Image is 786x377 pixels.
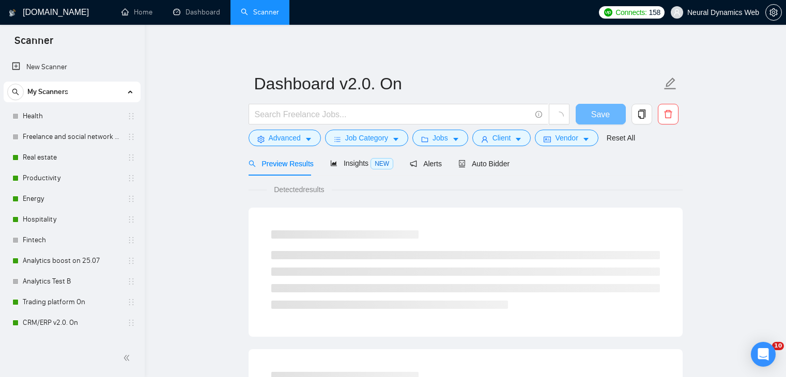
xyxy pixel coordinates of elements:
span: search [249,160,256,167]
span: double-left [123,353,133,363]
span: caret-down [582,135,590,143]
span: robot [458,160,466,167]
span: 158 [649,7,660,18]
span: copy [632,109,652,119]
span: Insights [330,159,393,167]
span: bars [334,135,341,143]
span: holder [127,153,135,162]
span: holder [127,174,135,182]
a: searchScanner [241,8,279,17]
a: Hospitality [23,209,121,230]
span: Advanced [269,132,301,144]
span: Scanner [6,33,61,55]
span: holder [127,298,135,306]
span: delete [658,109,678,119]
a: Fintech [23,230,121,250]
a: Freelance and social network (change includes) [23,127,121,147]
span: caret-down [392,135,399,143]
a: Health [23,106,121,127]
span: Vendor [555,132,578,144]
span: Client [492,132,511,144]
span: holder [127,236,135,244]
span: 10 [772,342,784,350]
span: My Scanners [27,82,68,102]
span: holder [127,133,135,141]
span: setting [766,8,781,17]
span: user [481,135,488,143]
span: caret-down [305,135,312,143]
span: Connects: [615,7,646,18]
span: loading [554,112,564,121]
span: Preview Results [249,160,314,168]
a: Energy [23,189,121,209]
button: Save [576,104,626,124]
img: upwork-logo.png [604,8,612,17]
li: New Scanner [4,57,141,77]
a: CRM/ERP v2.0. Test B Off [23,333,121,354]
button: search [7,84,24,100]
span: area-chart [330,160,337,167]
a: homeHome [121,8,152,17]
a: dashboardDashboard [173,8,220,17]
span: holder [127,257,135,265]
span: NEW [371,158,393,169]
span: holder [127,215,135,224]
span: holder [127,319,135,327]
span: holder [127,277,135,286]
span: info-circle [535,111,542,118]
a: Analytics Test B [23,271,121,292]
span: edit [664,77,677,90]
span: idcard [544,135,551,143]
span: Alerts [410,160,442,168]
span: folder [421,135,428,143]
span: Save [591,108,610,121]
span: holder [127,195,135,203]
button: settingAdvancedcaret-down [249,130,321,146]
button: userClientcaret-down [472,130,531,146]
button: folderJobscaret-down [412,130,468,146]
span: user [673,9,681,16]
div: Open Intercom Messenger [751,342,776,367]
a: Real estate [23,147,121,168]
span: Job Category [345,132,388,144]
span: caret-down [452,135,459,143]
input: Search Freelance Jobs... [255,108,531,121]
span: setting [257,135,265,143]
span: Jobs [433,132,448,144]
button: delete [658,104,679,124]
button: copy [631,104,652,124]
button: barsJob Categorycaret-down [325,130,408,146]
a: setting [765,8,782,17]
span: Auto Bidder [458,160,510,168]
button: setting [765,4,782,21]
a: Reset All [607,132,635,144]
a: Trading platform On [23,292,121,312]
a: Productivity [23,168,121,189]
span: holder [127,112,135,120]
button: idcardVendorcaret-down [535,130,598,146]
span: caret-down [515,135,522,143]
span: search [8,88,23,96]
a: Analytics boost on 25.07 [23,250,121,271]
span: notification [410,160,417,167]
a: CRM/ERP v2.0. On [23,312,121,333]
span: Detected results [267,184,331,195]
a: New Scanner [12,57,132,77]
input: Scanner name... [254,71,661,97]
img: logo [9,5,16,21]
